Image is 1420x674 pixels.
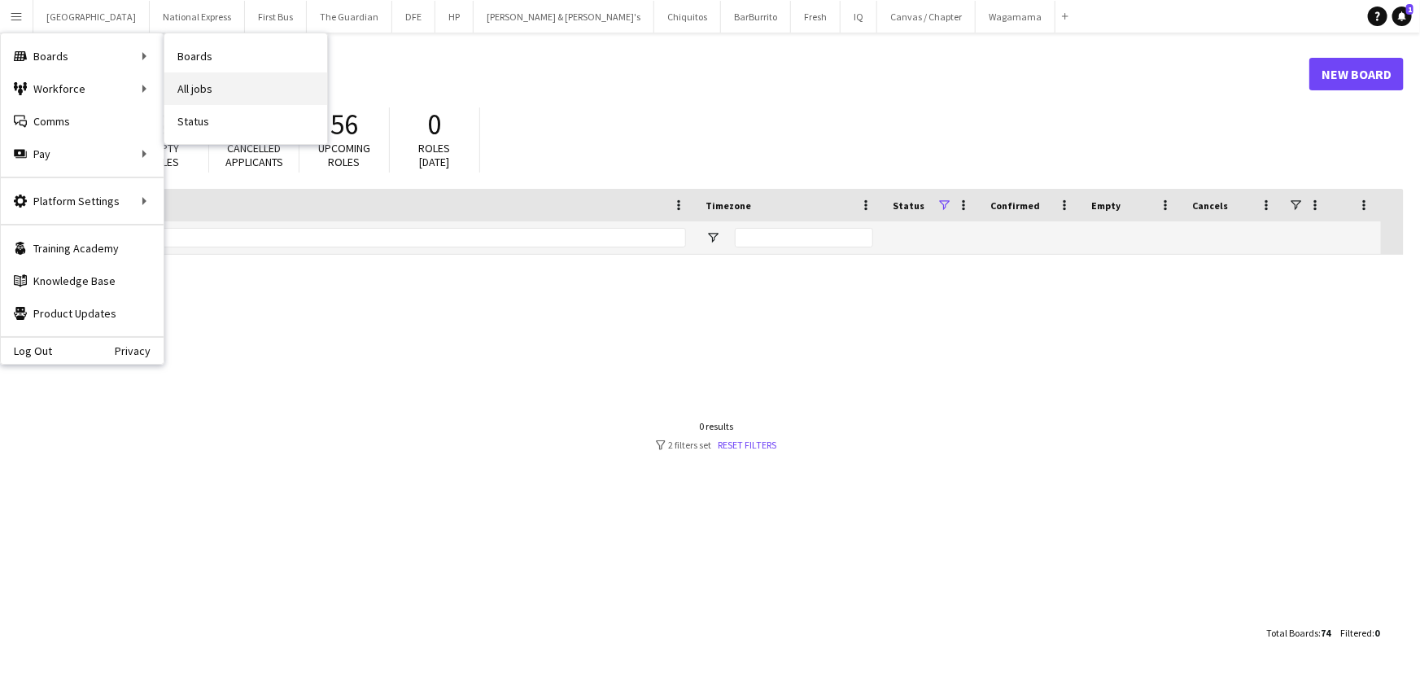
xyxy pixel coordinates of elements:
[150,1,245,33] button: National Express
[791,1,841,33] button: Fresh
[1,105,164,138] a: Comms
[706,230,720,245] button: Open Filter Menu
[1374,627,1379,639] span: 0
[976,1,1055,33] button: Wagamama
[990,199,1040,212] span: Confirmed
[721,1,791,33] button: BarBurrito
[392,1,435,33] button: DFE
[1,344,52,357] a: Log Out
[735,228,873,247] input: Timezone Filter Input
[1,265,164,297] a: Knowledge Base
[28,62,1309,86] h1: Boards
[1,297,164,330] a: Product Updates
[841,1,877,33] button: IQ
[330,107,358,142] span: 56
[1309,58,1404,90] a: New Board
[225,141,283,169] span: Cancelled applicants
[1091,199,1121,212] span: Empty
[1392,7,1412,26] a: 1
[245,1,307,33] button: First Bus
[877,1,976,33] button: Canvas / Chapter
[1,185,164,217] div: Platform Settings
[33,1,150,33] button: [GEOGRAPHIC_DATA]
[164,40,327,72] a: Boards
[706,199,751,212] span: Timezone
[1266,617,1330,649] div: :
[419,141,451,169] span: Roles [DATE]
[1340,617,1379,649] div: :
[1,72,164,105] div: Workforce
[115,344,164,357] a: Privacy
[164,105,327,138] a: Status
[656,420,777,432] div: 0 results
[656,439,777,451] div: 2 filters set
[164,72,327,105] a: All jobs
[474,1,654,33] button: [PERSON_NAME] & [PERSON_NAME]'s
[1340,627,1372,639] span: Filtered
[1,40,164,72] div: Boards
[893,199,924,212] span: Status
[435,1,474,33] button: HP
[1,232,164,265] a: Training Academy
[307,1,392,33] button: The Guardian
[719,439,777,451] a: Reset filters
[654,1,721,33] button: Chiquitos
[68,228,686,247] input: Board name Filter Input
[1266,627,1318,639] span: Total Boards
[1406,4,1413,15] span: 1
[1,138,164,170] div: Pay
[428,107,442,142] span: 0
[1192,199,1228,212] span: Cancels
[1321,627,1330,639] span: 74
[318,141,370,169] span: Upcoming roles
